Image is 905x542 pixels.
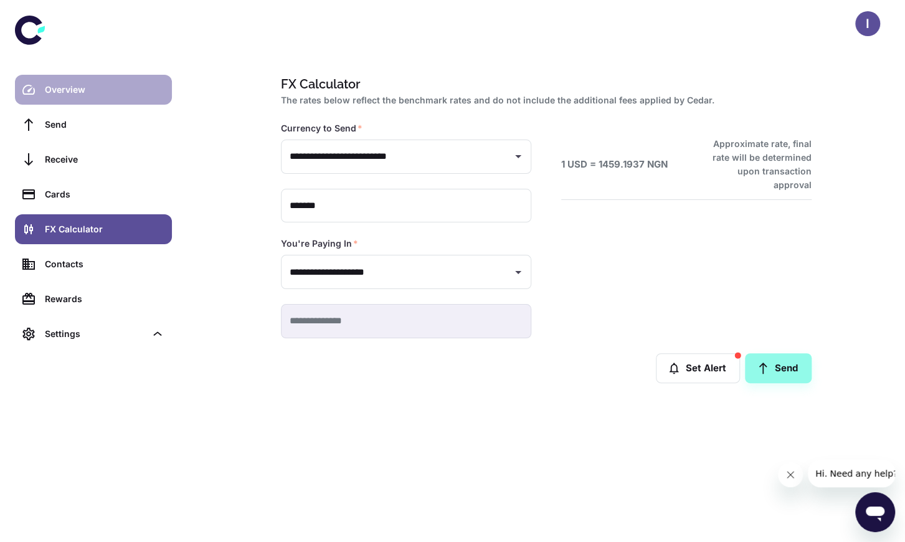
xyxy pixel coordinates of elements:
a: Cards [15,179,172,209]
a: FX Calculator [15,214,172,244]
div: Settings [45,327,146,341]
button: Open [509,148,527,165]
button: I [855,11,880,36]
div: Contacts [45,257,164,271]
button: Set Alert [656,353,740,383]
h6: 1 USD = 1459.1937 NGN [561,158,668,172]
a: Rewards [15,284,172,314]
a: Receive [15,145,172,174]
label: Currency to Send [281,122,362,135]
a: Contacts [15,249,172,279]
h1: FX Calculator [281,75,807,93]
h6: Approximate rate, final rate will be determined upon transaction approval [699,137,812,192]
label: You're Paying In [281,237,358,250]
span: Hi. Need any help? [7,9,90,19]
a: Send [15,110,172,140]
a: Send [745,353,812,383]
div: Settings [15,319,172,349]
div: Receive [45,153,164,166]
div: Send [45,118,164,131]
iframe: Button to launch messaging window [855,492,895,532]
a: Overview [15,75,172,105]
iframe: Close message [778,462,803,487]
div: Overview [45,83,164,97]
iframe: Message from company [808,460,895,487]
div: Cards [45,188,164,201]
div: Rewards [45,292,164,306]
button: Open [509,264,527,281]
div: FX Calculator [45,222,164,236]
